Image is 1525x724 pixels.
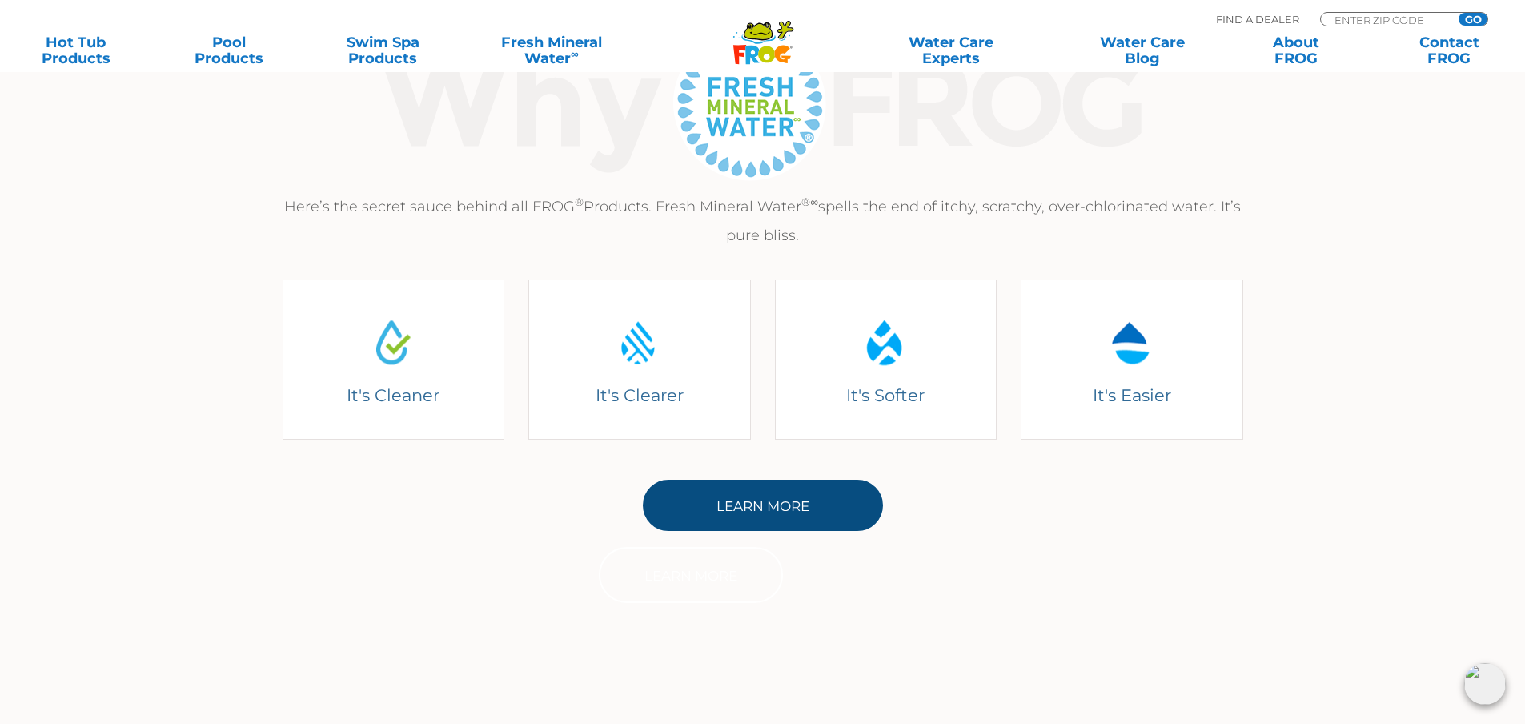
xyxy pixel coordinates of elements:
[610,312,669,372] img: Water Drop Icon
[16,34,135,66] a: Hot TubProducts
[294,384,492,406] h4: It's Cleaner
[1216,12,1299,26] p: Find A Dealer
[1464,663,1506,705] img: openIcon
[170,34,289,66] a: PoolProducts
[349,24,1176,184] img: Why Frog
[786,384,985,406] h4: It's Softer
[1082,34,1202,66] a: Water CareBlog
[476,34,626,66] a: Fresh MineralWater∞
[271,192,1255,250] p: Here’s the secret sauce behind all FROG Products. Fresh Mineral Water spells the end of itchy, sc...
[1333,13,1441,26] input: Zip Code Form
[1102,312,1162,372] img: Water Drop Icon
[540,384,739,406] h4: It's Clearer
[1236,34,1355,66] a: AboutFROG
[854,34,1048,66] a: Water CareExperts
[571,47,579,60] sup: ∞
[599,547,783,603] a: Learn More
[1033,384,1231,406] h4: It's Easier
[856,312,915,372] img: Water Drop Icon
[363,312,423,372] img: Water Drop Icon
[801,195,818,208] sup: ®∞
[575,195,584,208] sup: ®
[643,480,883,531] a: Learn More
[1390,34,1509,66] a: ContactFROG
[1459,13,1487,26] input: GO
[323,34,443,66] a: Swim SpaProducts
